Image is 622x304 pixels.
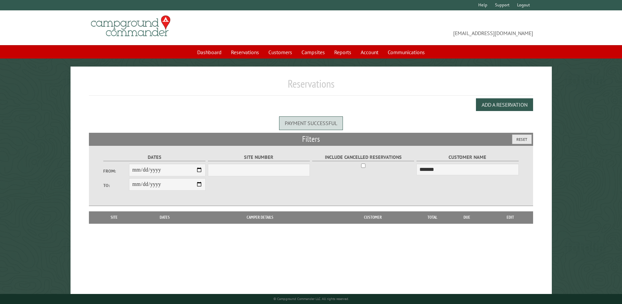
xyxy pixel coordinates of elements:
a: Communications [384,46,429,59]
div: Payment successful [279,116,343,130]
a: Campsites [297,46,329,59]
h1: Reservations [89,77,533,96]
a: Reports [330,46,355,59]
th: Edit [488,211,533,223]
a: Account [357,46,382,59]
h2: Filters [89,133,533,145]
th: Dates [136,211,193,223]
a: Customers [264,46,296,59]
span: [EMAIL_ADDRESS][DOMAIN_NAME] [311,18,533,37]
a: Dashboard [193,46,226,59]
label: Include Cancelled Reservations [312,154,414,161]
button: Reset [512,134,532,144]
small: © Campground Commander LLC. All rights reserved. [273,297,349,301]
th: Due [446,211,488,223]
button: Add a Reservation [476,98,533,111]
label: Dates [103,154,206,161]
label: To: [103,182,129,189]
th: Total [419,211,446,223]
th: Site [92,211,136,223]
label: Site Number [208,154,310,161]
a: Reservations [227,46,263,59]
label: Customer Name [416,154,519,161]
label: From: [103,168,129,174]
img: Campground Commander [89,13,172,39]
th: Camper Details [193,211,327,223]
th: Customer [327,211,419,223]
